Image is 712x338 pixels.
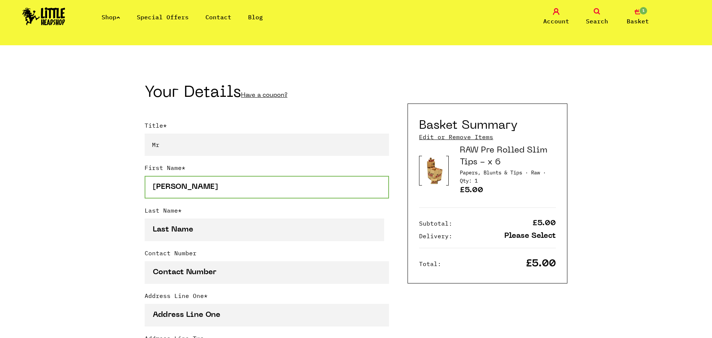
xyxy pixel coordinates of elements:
[526,260,556,268] p: £5.00
[419,232,452,240] p: Delivery:
[422,155,446,186] img: Product
[578,8,616,26] a: Search
[419,259,441,268] p: Total:
[419,119,518,133] h2: Basket Summary
[419,133,493,141] a: Edit or Remove Items
[460,169,528,176] span: Category
[145,291,389,304] label: Address Line One
[586,17,608,26] span: Search
[419,219,452,228] p: Subtotal:
[627,17,649,26] span: Basket
[543,17,569,26] span: Account
[460,147,547,166] a: RAW Pre Rolled Slim Tips - x 6
[145,163,389,176] label: First Name
[145,304,389,326] input: Address Line One
[145,219,384,241] input: Last Name
[205,13,231,21] a: Contact
[619,8,656,26] a: 1 Basket
[137,13,189,21] a: Special Offers
[22,7,65,25] img: Little Head Shop Logo
[145,261,389,284] input: Contact Number
[102,13,120,21] a: Shop
[533,220,556,227] p: £5.00
[145,206,389,219] label: Last Name
[145,176,389,198] input: First Name
[145,121,389,134] label: Title
[145,86,389,102] h2: Your Details
[504,232,556,240] p: Please Select
[145,249,389,261] label: Contact Number
[531,169,546,176] span: Brand
[248,13,263,21] a: Blog
[639,6,648,15] span: 1
[460,177,478,184] span: Quantity
[460,187,556,196] p: £5.00
[241,92,287,98] a: Have a coupon?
